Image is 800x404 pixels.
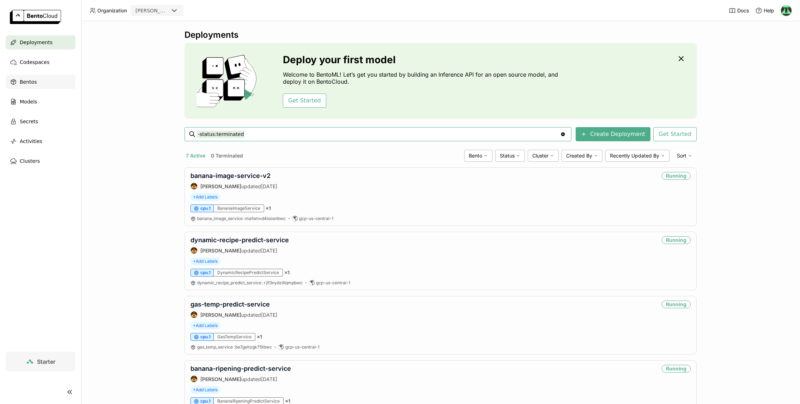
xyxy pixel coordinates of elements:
[528,150,559,162] div: Cluster
[20,137,42,145] span: Activities
[6,134,75,148] a: Activities
[562,150,602,162] div: Created By
[190,322,220,329] span: +Add Labels
[469,153,482,159] span: Bento
[576,127,650,141] button: Create Deployment
[566,153,592,159] span: Created By
[662,301,691,308] div: Running
[6,35,75,49] a: Deployments
[191,247,197,254] img: Agastya Mondal
[20,78,37,86] span: Bentos
[500,153,515,159] span: Status
[20,38,53,47] span: Deployments
[764,7,774,14] span: Help
[283,94,326,108] button: Get Started
[662,236,691,244] div: Running
[197,344,272,350] span: gas_temp_service be7geitzgk75tbwc
[283,71,562,85] p: Welcome to BentoML! Let’s get you started by building an Inference API for an open source model, ...
[672,150,697,162] div: Sort
[20,117,38,126] span: Secrets
[190,183,277,190] div: updated
[184,30,697,40] div: Deployments
[97,7,127,14] span: Organization
[190,172,271,179] a: banana-image-service-v2
[190,301,270,308] a: gas-temp-predict-service
[6,75,75,89] a: Bentos
[560,131,566,137] svg: Clear value
[190,375,291,382] div: updated
[261,248,277,254] span: [DATE]
[6,114,75,129] a: Secrets
[190,247,289,254] div: updated
[729,7,749,14] a: Docs
[464,150,492,162] div: Bento
[169,7,170,14] input: Selected strella.
[285,344,320,350] span: gcp-us-central-1
[283,54,562,65] h3: Deploy your first model
[197,280,303,286] a: dynamic_recipe_predict_service:r2f3nydzi6qmpbwc
[200,183,241,189] strong: [PERSON_NAME]
[234,344,235,350] span: :
[6,352,75,372] a: Starter
[20,97,37,106] span: Models
[20,157,40,165] span: Clusters
[781,5,792,16] img: Sean O'Callahan
[6,55,75,69] a: Codespaces
[197,344,272,350] a: gas_temp_service:be7geitzgk75tbwc
[200,248,241,254] strong: [PERSON_NAME]
[200,398,211,404] span: cpu.1
[191,376,197,382] img: Agastya Mondal
[37,358,55,365] span: Starter
[210,151,244,160] button: 0 Terminated
[262,280,263,285] span: :
[135,7,169,14] div: [PERSON_NAME]
[10,10,61,24] img: logo
[266,205,271,212] span: × 1
[653,127,697,141] button: Get Started
[662,172,691,180] div: Running
[299,216,333,221] span: gcp-us-central-1
[190,54,266,107] img: cover onboarding
[737,7,749,14] span: Docs
[190,365,291,372] a: banana-ripening-predict-service
[532,153,549,159] span: Cluster
[191,183,197,189] img: Agastya Mondal
[200,376,241,382] strong: [PERSON_NAME]
[197,280,303,285] span: dynamic_recipe_predict_service r2f3nydzi6qmpbwc
[316,280,350,286] span: gcp-us-central-1
[261,376,277,382] span: [DATE]
[261,312,277,318] span: [DATE]
[190,257,220,265] span: +Add Labels
[662,365,691,373] div: Running
[200,206,211,211] span: cpu.1
[197,216,286,221] a: banana_image_service:mafsmvd4loosnbwc
[610,153,659,159] span: Recently Updated By
[243,216,244,221] span: :
[6,154,75,168] a: Clusters
[257,334,262,340] span: × 1
[190,193,220,201] span: +Add Labels
[495,150,525,162] div: Status
[200,312,241,318] strong: [PERSON_NAME]
[200,270,211,275] span: cpu.1
[214,204,264,212] div: BananaImageService
[190,236,289,244] a: dynamic-recipe-predict-service
[214,269,283,277] div: DynamicRecipePredictService
[200,334,211,340] span: cpu.1
[197,216,286,221] span: banana_image_service mafsmvd4loosnbwc
[190,311,277,318] div: updated
[6,95,75,109] a: Models
[191,311,197,318] img: Agastya Mondal
[184,151,207,160] button: 7 Active
[190,386,220,394] span: +Add Labels
[755,7,774,14] div: Help
[261,183,277,189] span: [DATE]
[214,333,255,341] div: GasTempService
[284,269,290,276] span: × 1
[605,150,669,162] div: Recently Updated By
[20,58,49,66] span: Codespaces
[677,153,686,159] span: Sort
[197,129,560,140] input: Search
